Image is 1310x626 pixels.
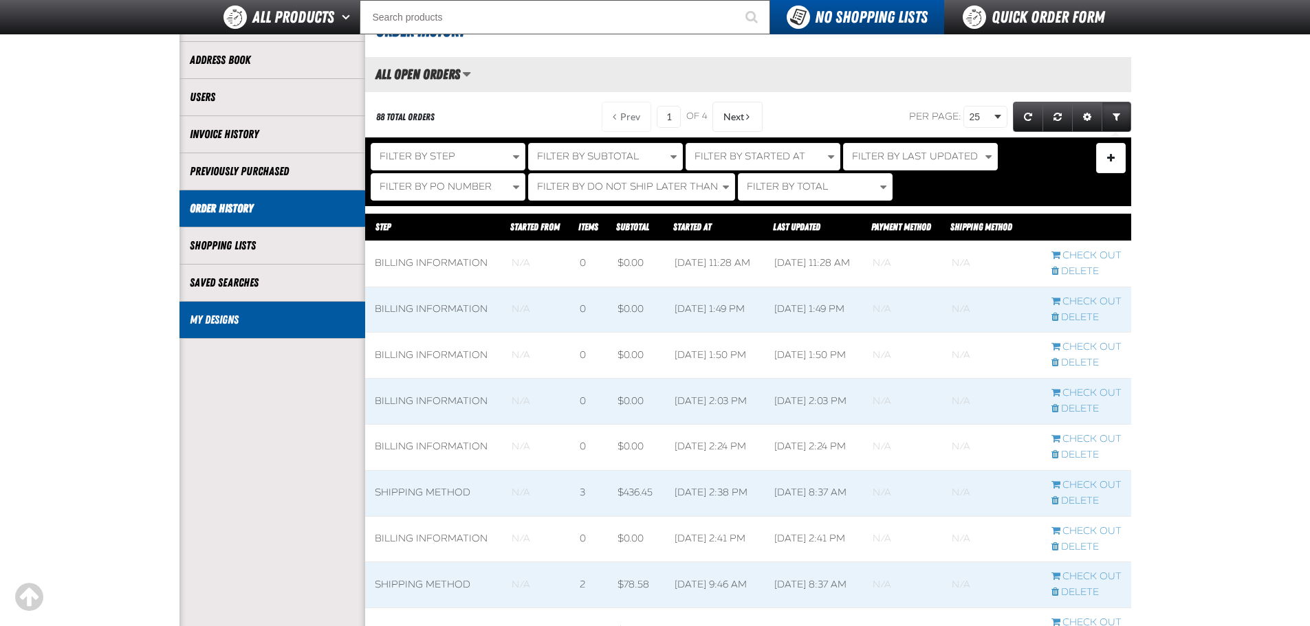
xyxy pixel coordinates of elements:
[765,241,863,287] td: [DATE] 11:28 AM
[14,582,44,612] div: Scroll to the top
[190,89,355,105] a: Users
[502,241,571,287] td: Blank
[1042,214,1131,241] th: Row actions
[252,5,334,30] span: All Products
[765,562,863,608] td: [DATE] 8:37 AM
[665,562,764,608] td: [DATE] 9:46 AM
[665,516,764,562] td: [DATE] 2:41 PM
[375,395,492,408] div: Billing Information
[570,379,608,425] td: 0
[970,110,992,124] span: 25
[190,126,355,142] a: Invoice History
[765,425,863,471] td: [DATE] 2:24 PM
[723,111,744,122] span: Next Page
[765,516,863,562] td: [DATE] 2:41 PM
[1051,586,1122,599] a: Delete checkout started from
[765,379,863,425] td: [DATE] 2:03 PM
[608,241,665,287] td: $0.00
[942,241,1041,287] td: Blank
[510,221,560,232] span: Started From
[375,533,492,546] div: Billing Information
[570,333,608,379] td: 0
[570,287,608,333] td: 0
[863,425,942,471] td: Blank
[909,111,961,122] span: Per page:
[843,143,998,170] button: Filter By Last Updated
[1051,265,1122,278] a: Delete checkout started from
[462,63,471,86] button: Manage grid views. Current view is All Open Orders
[747,181,828,192] span: Filter By Total
[863,562,942,608] td: Blank
[570,425,608,471] td: 0
[665,425,764,471] td: [DATE] 2:24 PM
[375,487,492,500] div: Shipping Method
[942,516,1041,562] td: Blank
[863,470,942,516] td: Blank
[863,379,942,425] td: Blank
[380,150,455,162] span: Filter By Step
[665,333,764,379] td: [DATE] 1:50 PM
[1013,102,1043,132] a: Refresh grid action
[1051,449,1122,462] a: Delete checkout started from
[1051,479,1122,492] a: Continue checkout started from
[863,287,942,333] td: Blank
[942,425,1041,471] td: Blank
[712,102,763,132] button: Next Page
[1051,495,1122,508] a: Delete checkout started from
[765,470,863,516] td: [DATE] 8:37 AM
[608,516,665,562] td: $0.00
[190,238,355,254] a: Shopping Lists
[1051,525,1122,538] a: Continue checkout started from
[570,516,608,562] td: 0
[665,379,764,425] td: [DATE] 2:03 PM
[375,303,492,316] div: Billing Information
[502,287,571,333] td: Blank
[537,150,639,162] span: Filter By Subtotal
[528,143,683,170] button: Filter By Subtotal
[608,379,665,425] td: $0.00
[673,221,711,232] a: Started At
[942,562,1041,608] td: Blank
[365,67,460,82] h2: All Open Orders
[665,287,764,333] td: [DATE] 1:49 PM
[657,106,681,128] input: Current page number
[375,349,492,362] div: Billing Information
[852,150,978,162] span: Filter By Last Updated
[190,312,355,328] a: My Designs
[375,257,492,270] div: Billing Information
[1051,403,1122,416] a: Delete checkout started from
[738,173,893,201] button: Filter By Total
[502,562,571,608] td: Blank
[1051,295,1122,309] a: Continue checkout started from
[665,470,764,516] td: [DATE] 2:38 PM
[1096,143,1126,173] button: Expand or Collapse Filter Management drop-down
[376,111,435,124] div: 88 Total Orders
[1051,357,1122,370] a: Delete checkout started from
[371,173,525,201] button: Filter By PO Number
[1107,158,1115,161] span: Manage Filters
[1072,102,1102,132] a: Expand or Collapse Grid Settings
[375,440,492,454] div: Billing Information
[942,333,1041,379] td: Blank
[695,150,805,162] span: Filter By Started At
[665,241,764,287] td: [DATE] 11:28 AM
[375,221,391,232] span: Step
[1051,341,1122,354] a: Continue checkout started from
[502,516,571,562] td: Blank
[1051,570,1122,583] a: Continue checkout started from
[942,470,1041,516] td: Blank
[1051,541,1122,554] a: Delete checkout started from
[765,333,863,379] td: [DATE] 1:50 PM
[608,333,665,379] td: $0.00
[502,470,571,516] td: Blank
[942,379,1041,425] td: Blank
[608,425,665,471] td: $0.00
[616,221,649,232] a: Subtotal
[1051,311,1122,324] a: Delete checkout started from
[578,221,598,232] span: Items
[871,221,931,232] a: Payment Method
[570,241,608,287] td: 0
[570,470,608,516] td: 3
